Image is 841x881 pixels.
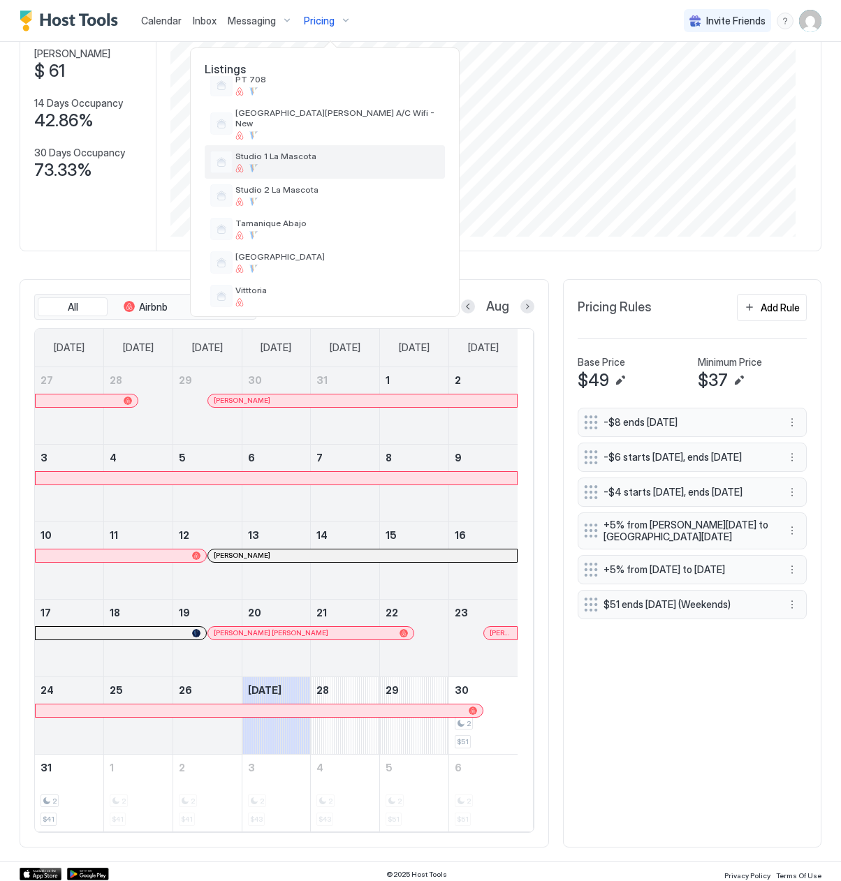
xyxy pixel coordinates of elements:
span: Studio 1 La Mascota [235,151,439,161]
span: [GEOGRAPHIC_DATA][PERSON_NAME] A/C Wifi - New [235,108,439,128]
span: Tamanique Abajo [235,218,439,228]
span: Listings [191,62,459,76]
span: [GEOGRAPHIC_DATA] [235,251,439,262]
span: Vitttoria [235,285,439,295]
span: PT 708 [235,74,439,84]
span: Studio 2 La Mascota [235,184,439,195]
